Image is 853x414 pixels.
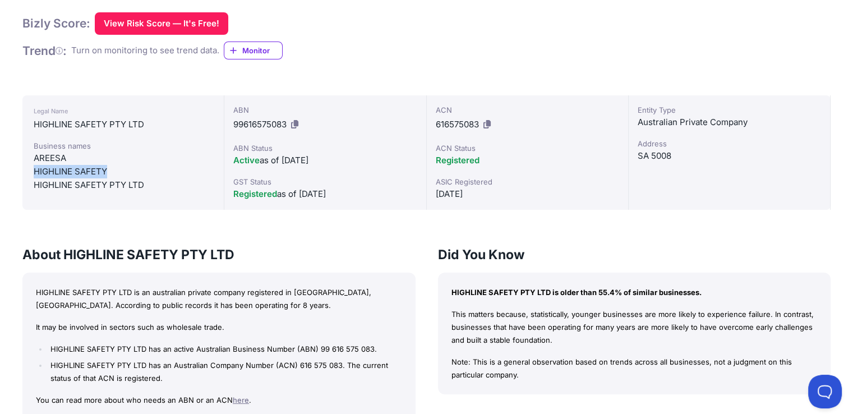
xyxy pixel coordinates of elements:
[436,155,479,165] span: Registered
[638,104,821,116] div: Entity Type
[436,119,479,130] span: 616575083
[48,343,402,356] li: HIGHLINE SAFETY PTY LTD has an active Australian Business Number (ABN) 99 616 575 083.
[638,116,821,129] div: Australian Private Company
[436,142,619,154] div: ACN Status
[233,142,417,154] div: ABN Status
[233,187,417,201] div: as of [DATE]
[71,44,219,57] div: Turn on monitoring to see trend data.
[451,308,818,346] p: This matters because, statistically, younger businesses are more likely to experience failure. In...
[808,375,842,408] iframe: Toggle Customer Support
[48,359,402,385] li: HIGHLINE SAFETY PTY LTD has an Australian Company Number (ACN) 616 575 083. The current status of...
[638,149,821,163] div: SA 5008
[638,138,821,149] div: Address
[451,356,818,381] p: Note: This is a general observation based on trends across all businesses, not a judgment on this...
[436,176,619,187] div: ASIC Registered
[438,246,831,264] h3: Did You Know
[95,12,228,35] button: View Risk Score — It's Free!
[22,16,90,31] h1: Bizly Score:
[34,104,213,118] div: Legal Name
[34,165,213,178] div: HIGHLINE SAFETY
[233,395,249,404] a: here
[233,155,260,165] span: Active
[233,176,417,187] div: GST Status
[233,154,417,167] div: as of [DATE]
[36,286,402,312] p: HIGHLINE SAFETY PTY LTD is an australian private company registered in [GEOGRAPHIC_DATA], [GEOGRA...
[34,151,213,165] div: AREESA
[242,45,282,56] span: Monitor
[34,118,213,131] div: HIGHLINE SAFETY PTY LTD
[36,321,402,334] p: It may be involved in sectors such as wholesale trade.
[233,188,277,199] span: Registered
[22,246,416,264] h3: About HIGHLINE SAFETY PTY LTD
[451,286,818,299] p: HIGHLINE SAFETY PTY LTD is older than 55.4% of similar businesses.
[436,187,619,201] div: [DATE]
[34,178,213,192] div: HIGHLINE SAFETY PTY LTD
[22,43,67,58] h1: Trend :
[233,119,287,130] span: 99616575083
[34,140,213,151] div: Business names
[224,42,283,59] a: Monitor
[436,104,619,116] div: ACN
[233,104,417,116] div: ABN
[36,394,402,407] p: You can read more about who needs an ABN or an ACN .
